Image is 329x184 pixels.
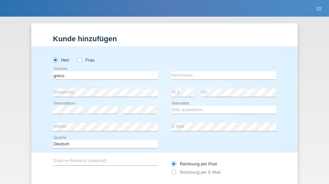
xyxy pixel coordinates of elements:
label: Rechnung per Post [171,161,217,166]
input: Rechnung per Post [171,161,175,170]
input: Frau [77,58,82,62]
a: menu [312,6,326,10]
input: Rechnung per E-Mail [171,170,175,178]
h1: Kunde hinzufügen [53,35,276,43]
label: Rechnung per E-Mail [171,170,220,175]
input: Herr [53,58,57,62]
i: menu [316,5,322,12]
label: Herr [53,58,70,63]
label: Frau [77,58,94,63]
